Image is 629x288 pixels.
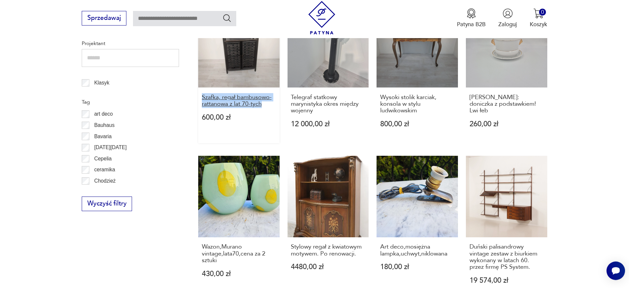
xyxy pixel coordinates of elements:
[82,39,179,48] p: Projektant
[94,154,112,163] p: Cepelia
[202,270,276,277] p: 430,00 zł
[94,110,113,118] p: art deco
[457,21,486,28] p: Patyna B2B
[539,9,546,16] div: 0
[291,263,365,270] p: 4480,00 zł
[94,143,127,152] p: [DATE][DATE]
[498,21,517,28] p: Zaloguj
[530,21,547,28] p: Koszyk
[470,277,544,284] p: 19 574,00 zł
[291,244,365,257] h3: Stylowy regał z kwiatowym motywem. Po renowacji.
[503,8,513,19] img: Ikonka użytkownika
[470,244,544,271] h3: Duński palisandrowy vintage zestaw z biurkiem wykonany w latach 60. przez firmę PS System.
[470,94,544,114] h3: [PERSON_NAME]: doniczka z podstawkiem! Lwi łeb
[466,6,547,143] a: Seltmann Weiden: doniczka z podstawkiem! Lwi łeb[PERSON_NAME]: doniczka z podstawkiem! Lwi łeb260...
[607,261,625,280] iframe: Smartsupp widget button
[94,121,115,130] p: Bauhaus
[82,197,132,211] button: Wyczyść filtry
[82,11,126,26] button: Sprzedawaj
[94,165,115,174] p: ceramika
[291,94,365,114] h3: Telegraf statkowy marynistyka okres między wojenny
[202,114,276,121] p: 600,00 zł
[380,94,454,114] h3: Wysoki stolik karciak, konsola w stylu ludwikowskim
[530,8,547,28] button: 0Koszyk
[470,121,544,128] p: 260,00 zł
[380,121,454,128] p: 800,00 zł
[222,13,232,23] button: Szukaj
[305,1,338,34] img: Patyna - sklep z meblami i dekoracjami vintage
[380,244,454,257] h3: Art deco,mosiężna lampka,uchwyt,niklowana
[533,8,544,19] img: Ikona koszyka
[94,188,114,197] p: Ćmielów
[288,6,369,143] a: Telegraf statkowy marynistyka okres między wojennyTelegraf statkowy marynistyka okres między woje...
[377,6,458,143] a: Wysoki stolik karciak, konsola w stylu ludwikowskimWysoki stolik karciak, konsola w stylu ludwiko...
[202,244,276,264] h3: Wazon,Murano vintage,lata70,cena za 2 sztuki
[94,79,110,87] p: Klasyk
[94,177,116,185] p: Chodzież
[457,8,486,28] button: Patyna B2B
[291,121,365,128] p: 12 000,00 zł
[202,94,276,108] h3: Szafka, regał bambusowo- rattanowa z lat 70-tych
[82,16,126,21] a: Sprzedawaj
[82,98,179,106] p: Tag
[380,263,454,270] p: 180,00 zł
[94,132,112,141] p: Bavaria
[466,8,476,19] img: Ikona medalu
[457,8,486,28] a: Ikona medaluPatyna B2B
[498,8,517,28] button: Zaloguj
[198,6,280,143] a: Szafka, regał bambusowo- rattanowa z lat 70-tychSzafka, regał bambusowo- rattanowa z lat 70-tych6...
